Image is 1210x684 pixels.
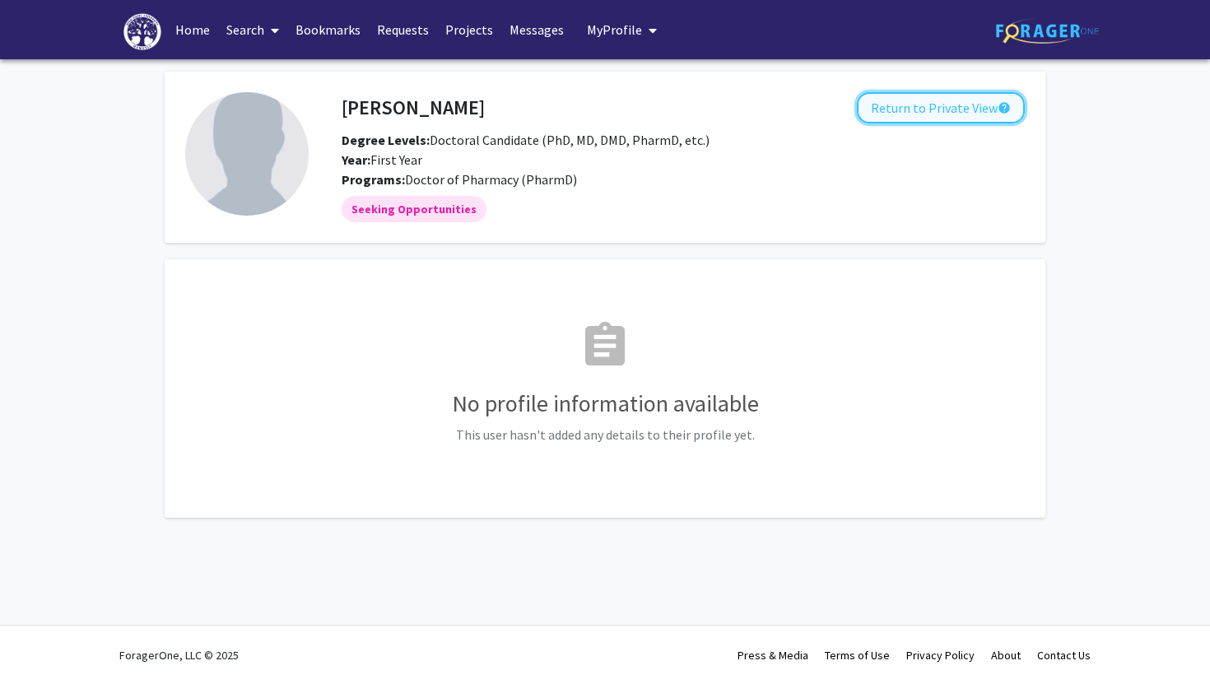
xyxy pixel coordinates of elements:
a: Privacy Policy [906,648,975,663]
b: Programs: [342,171,405,188]
a: Home [167,1,218,58]
a: Contact Us [1037,648,1091,663]
a: Press & Media [738,648,808,663]
a: Search [218,1,287,58]
b: Year: [342,151,370,168]
img: Profile Picture [185,92,309,216]
span: Doctor of Pharmacy (PharmD) [405,171,577,188]
fg-card: No Profile Information [165,259,1045,518]
h3: No profile information available [185,390,1025,418]
b: Degree Levels: [342,132,430,148]
mat-chip: Seeking Opportunities [342,196,486,222]
a: Messages [501,1,572,58]
span: Doctoral Candidate (PhD, MD, DMD, PharmD, etc.) [342,132,710,148]
a: About [991,648,1021,663]
mat-icon: help [998,98,1011,118]
span: My Profile [587,21,642,38]
a: Requests [369,1,437,58]
div: ForagerOne, LLC © 2025 [119,626,239,684]
p: This user hasn't added any details to their profile yet. [185,425,1025,444]
a: Bookmarks [287,1,369,58]
button: Return to Private View [857,92,1025,123]
img: High Point University Logo [123,13,161,50]
mat-icon: assignment [579,319,631,372]
a: Terms of Use [825,648,890,663]
img: ForagerOne Logo [996,18,1099,44]
iframe: Chat [12,610,70,672]
h4: [PERSON_NAME] [342,92,485,123]
span: First Year [342,151,422,168]
a: Projects [437,1,501,58]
